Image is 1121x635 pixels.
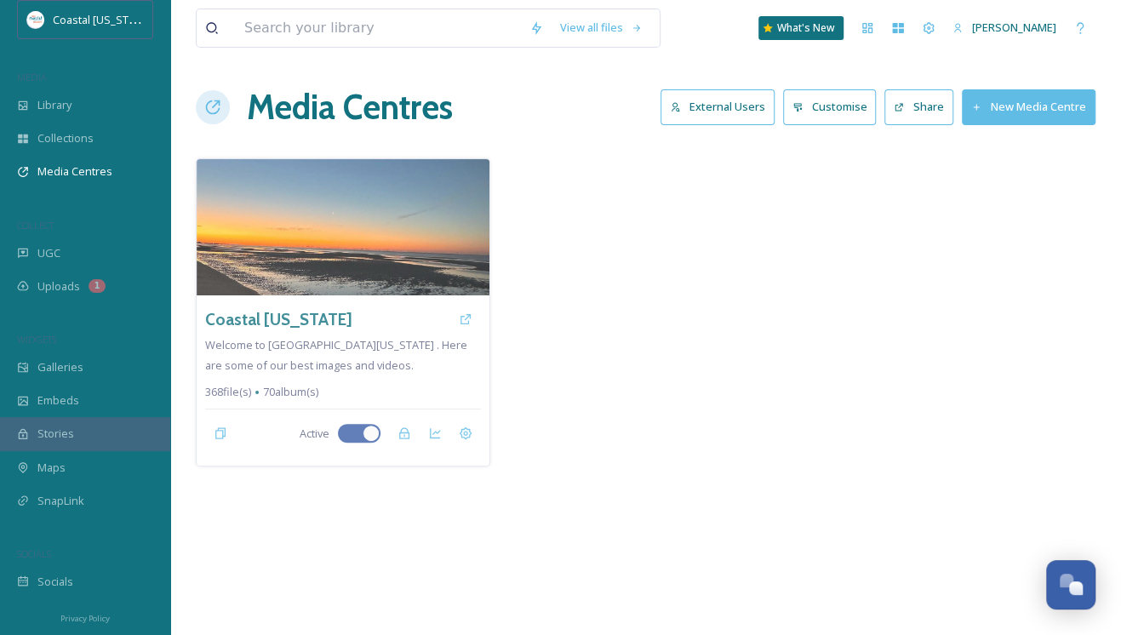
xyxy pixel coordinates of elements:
a: View all files [552,11,651,44]
span: Privacy Policy [60,613,110,624]
span: Collections [37,130,94,146]
button: Open Chat [1046,560,1095,609]
button: Share [884,89,953,124]
div: 1 [89,279,106,293]
span: COLLECT [17,219,54,232]
span: Galleries [37,359,83,375]
button: New Media Centre [962,89,1095,124]
span: Maps [37,460,66,476]
button: Customise [783,89,877,124]
a: Customise [783,89,885,124]
span: Library [37,97,71,113]
span: Embeds [37,392,79,409]
img: ae940c3e-5acf-090d-bc21-8ba374a536ce.jpg [197,159,489,295]
span: Welcome to [GEOGRAPHIC_DATA][US_STATE] . Here are some of our best images and videos. [205,337,467,373]
button: External Users [661,89,775,124]
span: Stories [37,426,74,442]
h1: Media Centres [247,82,453,133]
a: External Users [661,89,783,124]
span: UGC [37,245,60,261]
span: [PERSON_NAME] [972,20,1056,35]
span: Coastal [US_STATE] [53,11,151,27]
a: Privacy Policy [60,607,110,627]
span: Uploads [37,278,80,295]
span: Active [300,426,329,442]
span: MEDIA [17,71,47,83]
input: Search your library [236,9,521,47]
span: 368 file(s) [205,384,251,400]
span: WIDGETS [17,333,56,346]
img: download%20%281%29.jpeg [27,11,44,28]
a: What's New [758,16,844,40]
a: Coastal [US_STATE] [205,307,352,332]
span: Media Centres [37,163,112,180]
span: Socials [37,574,73,590]
span: SnapLink [37,493,84,509]
span: SOCIALS [17,547,51,560]
a: [PERSON_NAME] [944,11,1065,44]
span: 70 album(s) [263,384,318,400]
